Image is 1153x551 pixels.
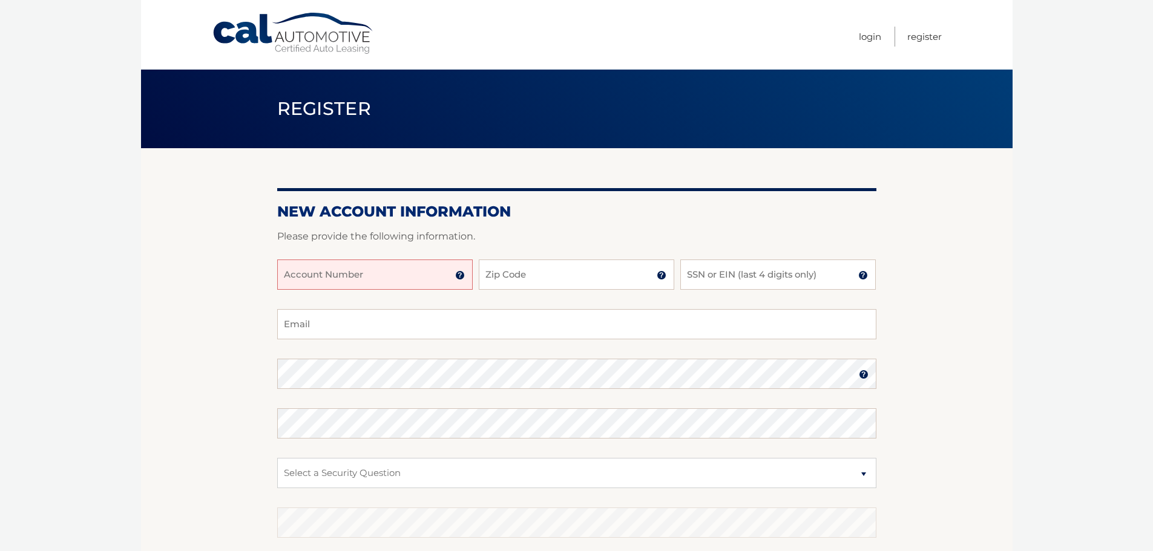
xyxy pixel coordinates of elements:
input: Account Number [277,259,473,290]
a: Register [907,27,942,47]
input: Zip Code [479,259,674,290]
img: tooltip.svg [657,270,666,280]
img: tooltip.svg [455,270,465,280]
img: tooltip.svg [858,270,868,280]
a: Cal Automotive [212,12,375,55]
input: Email [277,309,876,339]
img: tooltip.svg [859,370,869,379]
p: Please provide the following information. [277,228,876,245]
h2: New Account Information [277,203,876,221]
span: Register [277,97,372,120]
a: Login [859,27,881,47]
input: SSN or EIN (last 4 digits only) [680,259,876,290]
